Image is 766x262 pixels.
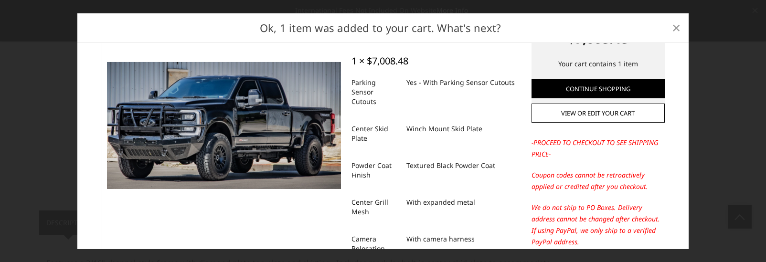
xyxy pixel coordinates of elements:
a: Close [669,20,684,35]
a: Continue Shopping [532,79,665,98]
dd: Yes - With Parking Sensor Cutouts [406,73,515,91]
p: We do not ship to PO Boxes. Delivery address cannot be changed after checkout. If using PayPal, w... [532,202,665,248]
dd: With expanded metal [406,193,475,210]
p: Coupon codes cannot be retroactively applied or credited after you checkout. [532,169,665,192]
h2: Ok, 1 item was added to your cart. What's next? [93,20,669,35]
img: 2023-2025 Ford F250-350 - T2 Series - Extreme Front Bumper (receiver or winch) [107,62,341,189]
span: × [672,17,681,38]
dt: Parking Sensor Cutouts [351,73,399,110]
a: View or edit your cart [532,104,665,123]
dd: Textured Black Powder Coat [406,157,495,174]
dd: Winch Mount Skid Plate [406,120,482,137]
dt: Powder Coat Finish [351,157,399,183]
p: Your cart contains 1 item [532,58,665,70]
div: 1 × $7,008.48 [351,55,408,66]
iframe: Chat Widget [718,216,766,262]
dd: With camera harness [406,230,475,247]
p: -PROCEED TO CHECKOUT TO SEE SHIPPING PRICE- [532,137,665,160]
dt: Center Skid Plate [351,120,399,147]
dt: Center Grill Mesh [351,193,399,220]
